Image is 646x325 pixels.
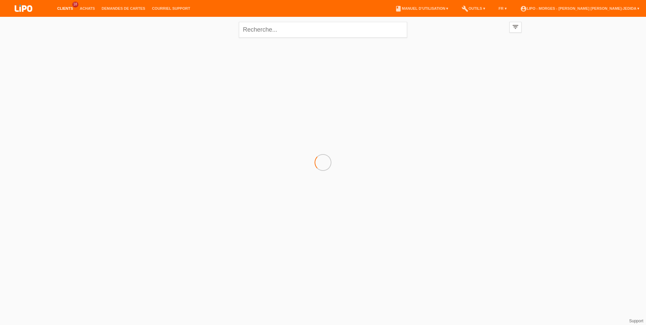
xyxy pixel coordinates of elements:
i: book [395,5,402,12]
a: Clients [54,6,76,10]
a: LIPO pay [7,14,40,19]
i: build [462,5,468,12]
a: bookManuel d’utilisation ▾ [392,6,452,10]
a: FR ▾ [495,6,510,10]
i: filter_list [512,23,519,31]
a: Courriel Support [149,6,193,10]
a: Support [629,319,643,323]
i: account_circle [520,5,527,12]
a: account_circleLIPO - Morges - [PERSON_NAME] [PERSON_NAME]-Jedida ▾ [517,6,643,10]
input: Recherche... [239,22,407,38]
a: Achats [76,6,98,10]
span: 18 [72,2,78,7]
a: Demandes de cartes [98,6,149,10]
a: buildOutils ▾ [458,6,488,10]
